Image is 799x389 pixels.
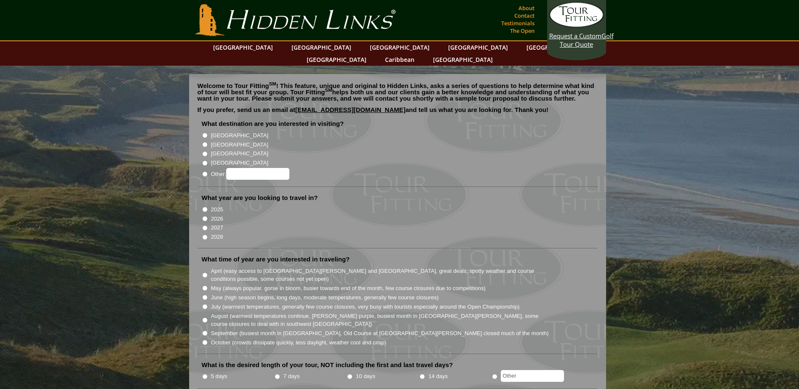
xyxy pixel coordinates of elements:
label: 14 days [428,372,448,381]
label: What destination are you interested in visiting? [202,120,344,128]
label: What time of year are you interested in traveling? [202,255,350,264]
label: [GEOGRAPHIC_DATA] [211,131,268,140]
a: [GEOGRAPHIC_DATA] [429,53,497,66]
label: [GEOGRAPHIC_DATA] [211,149,268,158]
a: Caribbean [381,53,419,66]
input: Other: [226,168,289,180]
label: What is the desired length of your tour, NOT including the first and last travel days? [202,361,453,369]
a: The Open [508,25,537,37]
label: July (warmest temperatures, generally few course closures, very busy with tourists especially aro... [211,303,520,311]
label: August (warmest temperatures continue, [PERSON_NAME] purple, busiest month in [GEOGRAPHIC_DATA][P... [211,312,550,328]
a: [GEOGRAPHIC_DATA] [522,41,591,53]
label: October (crowds dissipate quickly, less daylight, weather cool and crisp) [211,338,387,347]
label: What year are you looking to travel in? [202,194,318,202]
a: [GEOGRAPHIC_DATA] [444,41,512,53]
span: Request a Custom [549,32,601,40]
sup: SM [325,88,332,93]
label: 2026 [211,215,223,223]
label: April (easy access to [GEOGRAPHIC_DATA][PERSON_NAME] and [GEOGRAPHIC_DATA], great deals, spotty w... [211,267,550,283]
sup: SM [269,81,276,86]
label: June (high season begins, long days, moderate temperatures, generally few course closures) [211,293,439,302]
a: Request a CustomGolf Tour Quote [549,2,604,48]
label: Other: [211,168,289,180]
label: 10 days [356,372,375,381]
label: 2027 [211,224,223,232]
a: [GEOGRAPHIC_DATA] [209,41,277,53]
label: May (always popular, gorse in bloom, busier towards end of the month, few course closures due to ... [211,284,486,293]
a: [GEOGRAPHIC_DATA] [287,41,355,53]
p: If you prefer, send us an email at and tell us what you are looking for. Thank you! [198,107,598,119]
label: [GEOGRAPHIC_DATA] [211,141,268,149]
input: Other [501,370,564,382]
a: [GEOGRAPHIC_DATA] [366,41,434,53]
label: 2025 [211,205,223,214]
a: About [516,2,537,14]
a: [GEOGRAPHIC_DATA] [302,53,371,66]
label: 7 days [283,372,300,381]
label: 2028 [211,233,223,241]
label: 5 days [211,372,227,381]
a: Testimonials [499,17,537,29]
label: September (busiest month in [GEOGRAPHIC_DATA], Old Course at [GEOGRAPHIC_DATA][PERSON_NAME] close... [211,329,549,338]
a: [EMAIL_ADDRESS][DOMAIN_NAME] [295,106,406,113]
a: Contact [512,10,537,21]
p: Welcome to Tour Fitting ! This feature, unique and original to Hidden Links, asks a series of que... [198,83,598,101]
label: [GEOGRAPHIC_DATA] [211,159,268,167]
